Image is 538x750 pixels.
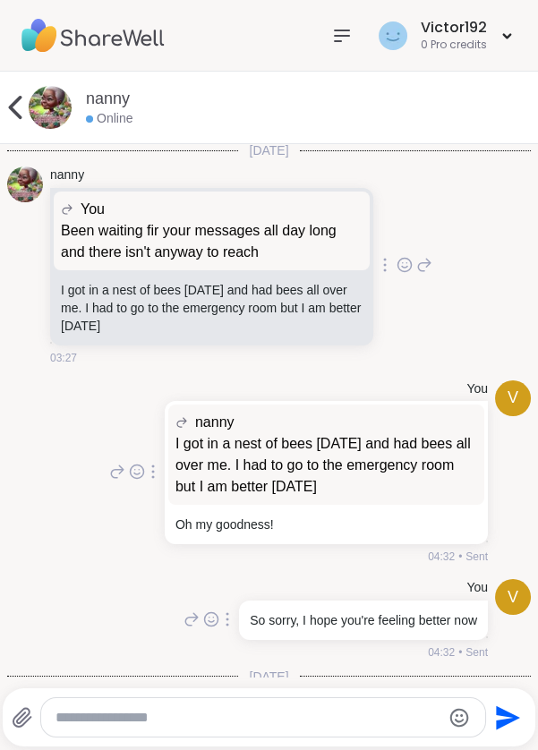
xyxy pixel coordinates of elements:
textarea: Type your message [56,709,441,727]
span: 04:32 [428,549,455,565]
p: I got in a nest of bees [DATE] and had bees all over me. I had to go to the emergency room but I ... [175,433,477,498]
span: nanny [195,412,235,433]
span: 03:27 [50,350,77,366]
a: nanny [86,88,130,110]
img: Victor192 [379,21,407,50]
img: https://sharewell-space-live.sfo3.digitaloceanspaces.com/user-generated/96e0134b-970e-4c49-8a45-e... [7,166,43,202]
div: Online [86,110,132,128]
span: • [458,549,462,565]
span: Sent [465,549,488,565]
span: [DATE] [238,141,299,159]
h4: You [466,579,488,597]
p: Oh my goodness! [175,516,477,533]
button: Emoji picker [448,707,470,729]
span: 04:32 [428,644,455,661]
span: V [508,386,518,410]
p: So sorry, I hope you're feeling better now [250,611,477,629]
button: Send [486,697,526,737]
img: ShareWell Nav Logo [21,4,165,67]
p: I got in a nest of bees [DATE] and had bees all over me. I had to go to the emergency room but I ... [61,281,363,335]
h4: You [466,380,488,398]
span: [DATE] [238,668,299,686]
span: You [81,199,105,220]
span: V [508,585,518,609]
span: • [458,644,462,661]
div: Victor192 [421,18,487,38]
a: nanny [50,166,84,184]
div: 0 Pro credits [421,38,487,53]
p: Been waiting fir your messages all day long and there isn't anyway to reach [61,220,363,263]
img: https://sharewell-space-live.sfo3.digitaloceanspaces.com/user-generated/96e0134b-970e-4c49-8a45-e... [29,86,72,129]
span: Sent [465,644,488,661]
